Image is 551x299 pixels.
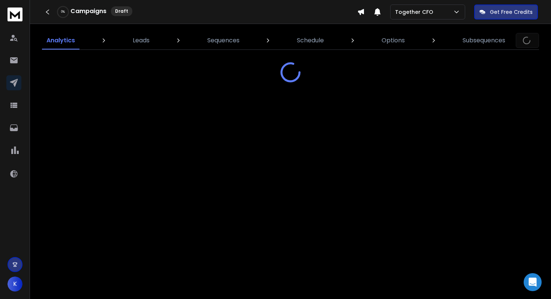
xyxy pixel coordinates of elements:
[382,36,405,45] p: Options
[292,31,328,49] a: Schedule
[207,36,240,45] p: Sequences
[297,36,324,45] p: Schedule
[7,277,22,292] button: K
[42,31,79,49] a: Analytics
[61,10,65,14] p: 0 %
[7,7,22,21] img: logo
[46,36,75,45] p: Analytics
[395,8,436,16] p: Together CFO
[463,36,505,45] p: Subsequences
[377,31,409,49] a: Options
[70,7,106,16] h1: Campaigns
[133,36,150,45] p: Leads
[128,31,154,49] a: Leads
[474,4,538,19] button: Get Free Credits
[524,273,542,291] div: Open Intercom Messenger
[458,31,510,49] a: Subsequences
[203,31,244,49] a: Sequences
[490,8,533,16] p: Get Free Credits
[111,6,132,16] div: Draft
